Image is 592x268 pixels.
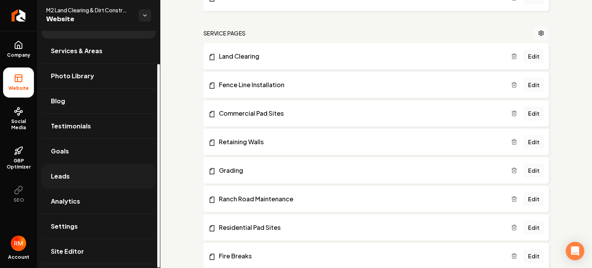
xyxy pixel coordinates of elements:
[523,221,544,234] a: Edit
[11,236,26,251] button: Open user button
[3,158,34,170] span: GBP Optimizer
[208,109,511,118] a: Commercial Pad Sites
[3,179,34,209] button: SEO
[42,239,156,264] a: Site Editor
[208,166,511,175] a: Grading
[42,164,156,189] a: Leads
[51,147,69,156] span: Goals
[208,137,511,147] a: Retaining Walls
[51,46,103,56] span: Services & Areas
[566,242,584,260] div: Open Intercom Messenger
[523,192,544,206] a: Edit
[51,247,84,256] span: Site Editor
[51,197,80,206] span: Analytics
[51,222,78,231] span: Settings
[8,254,29,260] span: Account
[46,14,133,25] span: Website
[11,236,26,251] img: Rance Millican
[208,80,511,89] a: Fence Line Installation
[10,197,27,203] span: SEO
[42,214,156,239] a: Settings
[523,49,544,63] a: Edit
[4,52,34,58] span: Company
[523,249,544,263] a: Edit
[42,89,156,113] a: Blog
[12,9,26,22] img: Rebolt Logo
[42,139,156,163] a: Goals
[42,64,156,88] a: Photo Library
[523,163,544,177] a: Edit
[3,34,34,64] a: Company
[42,39,156,63] a: Services & Areas
[5,85,32,91] span: Website
[51,96,65,106] span: Blog
[51,172,70,181] span: Leads
[51,121,91,131] span: Testimonials
[51,71,94,81] span: Photo Library
[208,194,511,204] a: Ranch Road Maintenance
[203,29,246,37] h2: Service Pages
[46,6,133,14] span: M2 Land Clearing & Dirt Construction LLC
[523,135,544,149] a: Edit
[208,223,511,232] a: Residential Pad Sites
[208,251,511,261] a: Fire Breaks
[42,189,156,214] a: Analytics
[523,78,544,92] a: Edit
[3,140,34,176] a: GBP Optimizer
[3,101,34,137] a: Social Media
[208,52,511,61] a: Land Clearing
[523,106,544,120] a: Edit
[3,118,34,131] span: Social Media
[42,114,156,138] a: Testimonials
